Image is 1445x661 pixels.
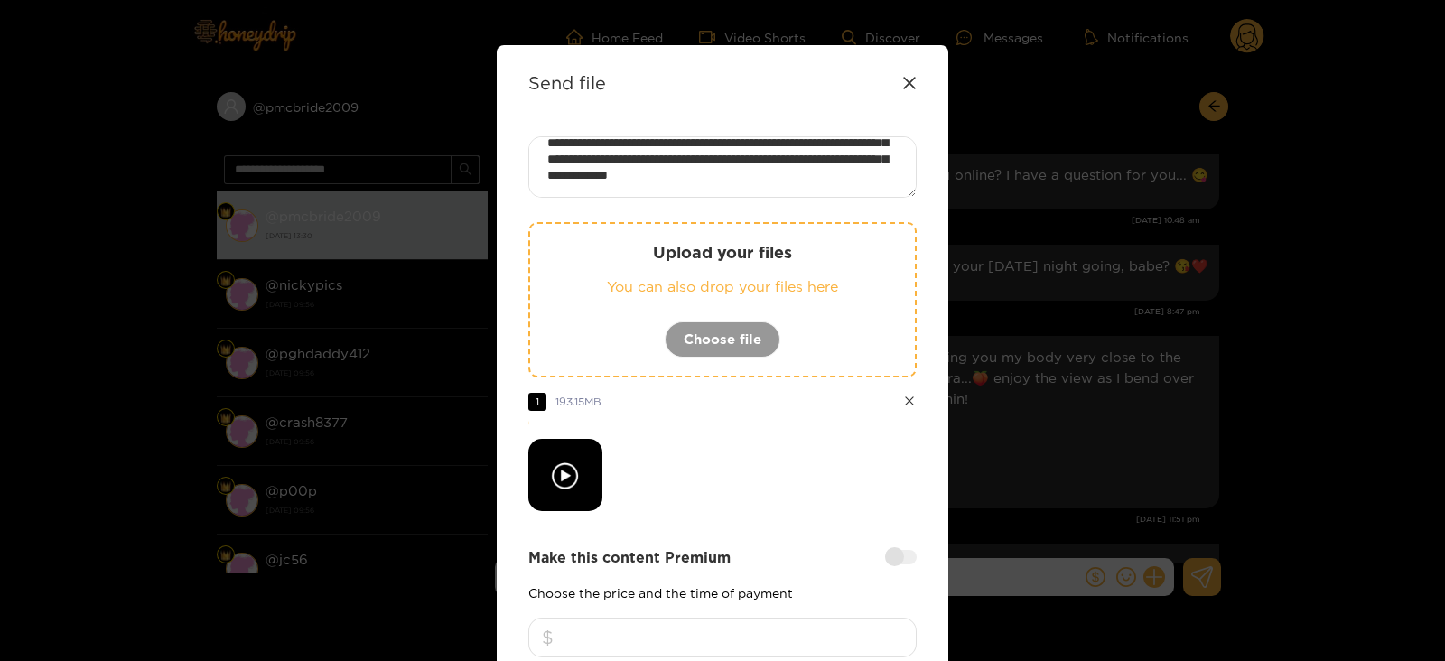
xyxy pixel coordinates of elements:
[566,276,879,297] p: You can also drop your files here
[528,547,731,568] strong: Make this content Premium
[566,242,879,263] p: Upload your files
[665,321,780,358] button: Choose file
[528,72,606,93] strong: Send file
[528,586,917,600] p: Choose the price and the time of payment
[555,396,601,407] span: 193.15 MB
[528,393,546,411] span: 1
